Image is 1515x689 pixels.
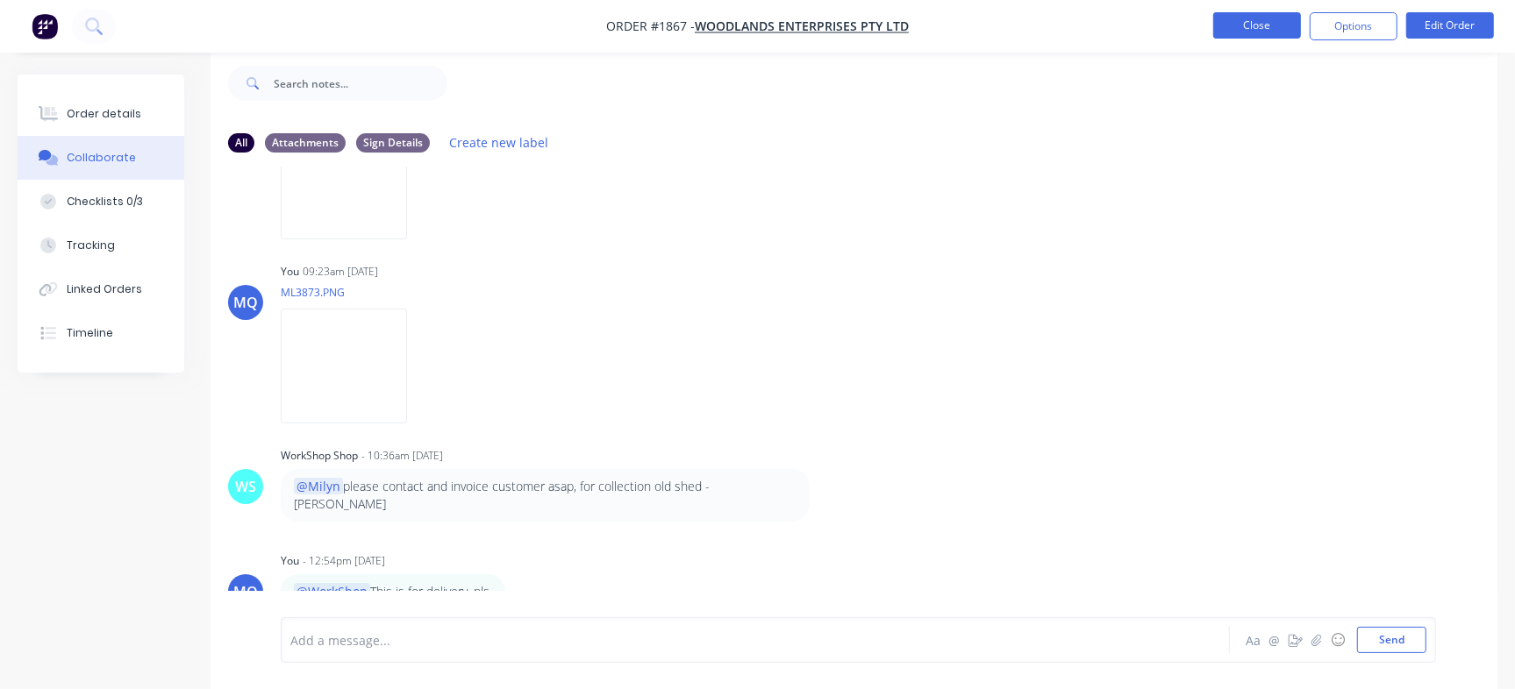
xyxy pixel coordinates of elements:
div: Attachments [265,133,346,153]
div: Order details [67,106,141,122]
img: Factory [32,13,58,39]
div: Linked Orders [67,281,142,297]
div: You [281,264,299,280]
a: Woodlands Enterprises Pty Ltd [695,18,909,35]
button: Aa [1243,629,1264,650]
p: This is for delivery, pls. [294,583,492,600]
button: @ [1264,629,1285,650]
div: WorkShop Shop [281,448,358,464]
input: Search notes... [274,66,447,101]
button: Checklists 0/3 [18,180,184,224]
div: Checklists 0/3 [67,194,143,210]
span: @WorkShop [294,583,370,600]
div: WS [235,476,256,497]
div: MQ [233,581,258,602]
div: - 12:54pm [DATE] [303,553,385,569]
div: - 10:36am [DATE] [361,448,443,464]
button: Options [1310,12,1397,40]
button: ☺ [1327,629,1348,650]
button: Timeline [18,311,184,355]
div: All [228,133,254,153]
button: Tracking [18,224,184,267]
button: Send [1357,627,1426,653]
span: Order #1867 - [606,18,695,35]
button: Create new label [440,131,558,154]
button: Edit Order [1406,12,1494,39]
div: MQ [233,292,258,313]
div: Tracking [67,238,115,253]
div: Timeline [67,325,113,341]
button: Linked Orders [18,267,184,311]
div: You [281,553,299,569]
div: Sign Details [356,133,430,153]
span: @Milyn [294,478,343,494]
div: Collaborate [67,150,136,166]
button: Order details [18,92,184,136]
button: Collaborate [18,136,184,180]
p: please contact and invoice customer asap, for collection old shed -[PERSON_NAME] [294,478,797,514]
button: Close [1213,12,1301,39]
p: ML3873.PNG [281,285,425,300]
div: 09:23am [DATE] [303,264,378,280]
